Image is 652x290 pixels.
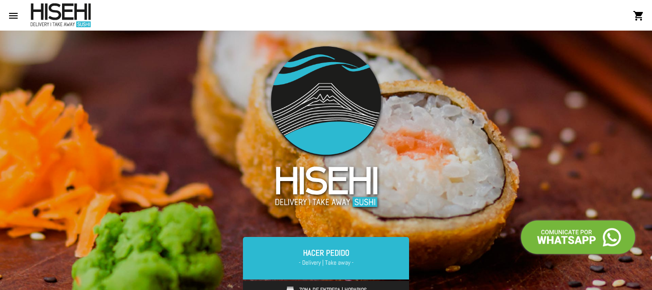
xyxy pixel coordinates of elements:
img: call-whatsapp.png [518,218,638,257]
mat-icon: menu [8,10,19,21]
img: logo-slider3.png [261,36,391,218]
a: Hacer Pedido [243,237,409,279]
span: - Delivery | Take away - [254,258,398,268]
mat-icon: shopping_cart [633,10,644,21]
